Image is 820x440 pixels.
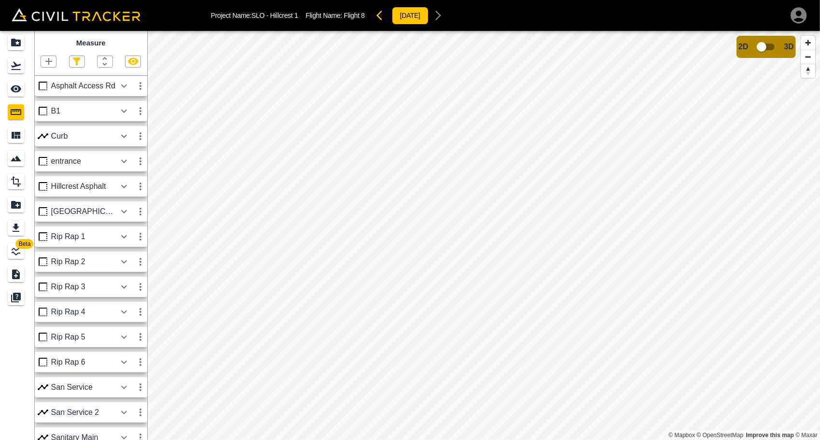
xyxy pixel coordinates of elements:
span: 2D [738,43,748,51]
a: Maxar [795,432,818,439]
span: Flight 8 [344,12,364,19]
button: Reset bearing to north [801,64,815,78]
p: Project Name: SLO - Hillcrest 1 [211,12,298,19]
p: Flight Name: [306,12,364,19]
button: [DATE] [392,7,429,25]
button: Zoom in [801,36,815,50]
span: 3D [784,43,794,51]
a: Mapbox [668,432,695,439]
a: OpenStreetMap [697,432,744,439]
a: Map feedback [746,432,794,439]
button: Zoom out [801,50,815,64]
canvas: Map [147,31,820,440]
img: Civil Tracker [12,8,140,22]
